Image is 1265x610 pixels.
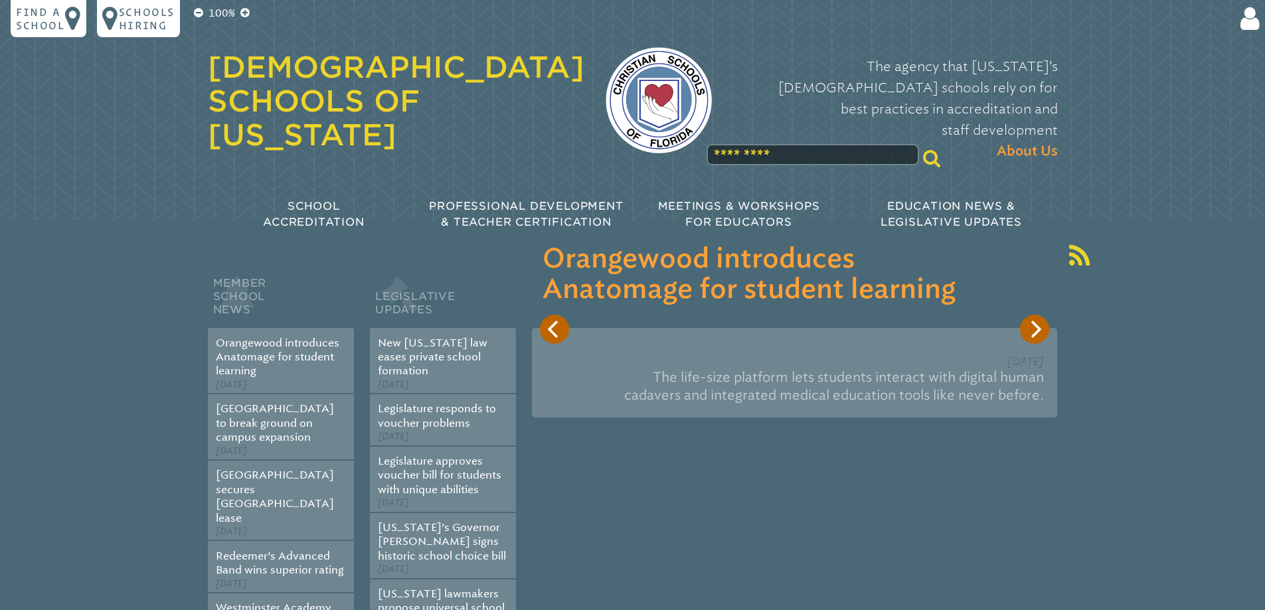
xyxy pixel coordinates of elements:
[208,273,354,328] h2: Member School News
[378,379,409,390] span: [DATE]
[733,56,1058,162] p: The agency that [US_STATE]’s [DEMOGRAPHIC_DATA] schools rely on for best practices in accreditati...
[370,273,516,328] h2: Legislative Updates
[378,521,506,562] a: [US_STATE]’s Governor [PERSON_NAME] signs historic school choice bill
[216,379,247,390] span: [DATE]
[378,402,496,429] a: Legislature responds to voucher problems
[545,363,1044,410] p: The life-size platform lets students interact with digital human cadavers and integrated medical ...
[216,337,339,378] a: Orangewood introduces Anatomage for student learning
[119,5,175,32] p: Schools Hiring
[658,200,820,228] span: Meetings & Workshops for Educators
[216,469,334,524] a: [GEOGRAPHIC_DATA] secures [GEOGRAPHIC_DATA] lease
[216,578,247,589] span: [DATE]
[378,431,409,442] span: [DATE]
[606,47,712,153] img: csf-logo-web-colors.png
[1007,355,1044,368] span: [DATE]
[216,402,334,443] a: [GEOGRAPHIC_DATA] to break ground on campus expansion
[263,200,364,228] span: School Accreditation
[208,50,584,152] a: [DEMOGRAPHIC_DATA] Schools of [US_STATE]
[540,315,569,344] button: Previous
[216,526,247,537] span: [DATE]
[216,445,247,457] span: [DATE]
[378,564,409,575] span: [DATE]
[881,200,1022,228] span: Education News & Legislative Updates
[378,337,487,378] a: New [US_STATE] law eases private school formation
[16,5,65,32] p: Find a school
[206,5,238,21] p: 100%
[216,550,344,576] a: Redeemer’s Advanced Band wins superior rating
[378,497,409,508] span: [DATE]
[997,141,1058,162] span: About Us
[378,455,501,496] a: Legislature approves voucher bill for students with unique abilities
[1020,315,1049,344] button: Next
[429,200,623,228] span: Professional Development & Teacher Certification
[543,244,1047,305] h3: Orangewood introduces Anatomage for student learning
